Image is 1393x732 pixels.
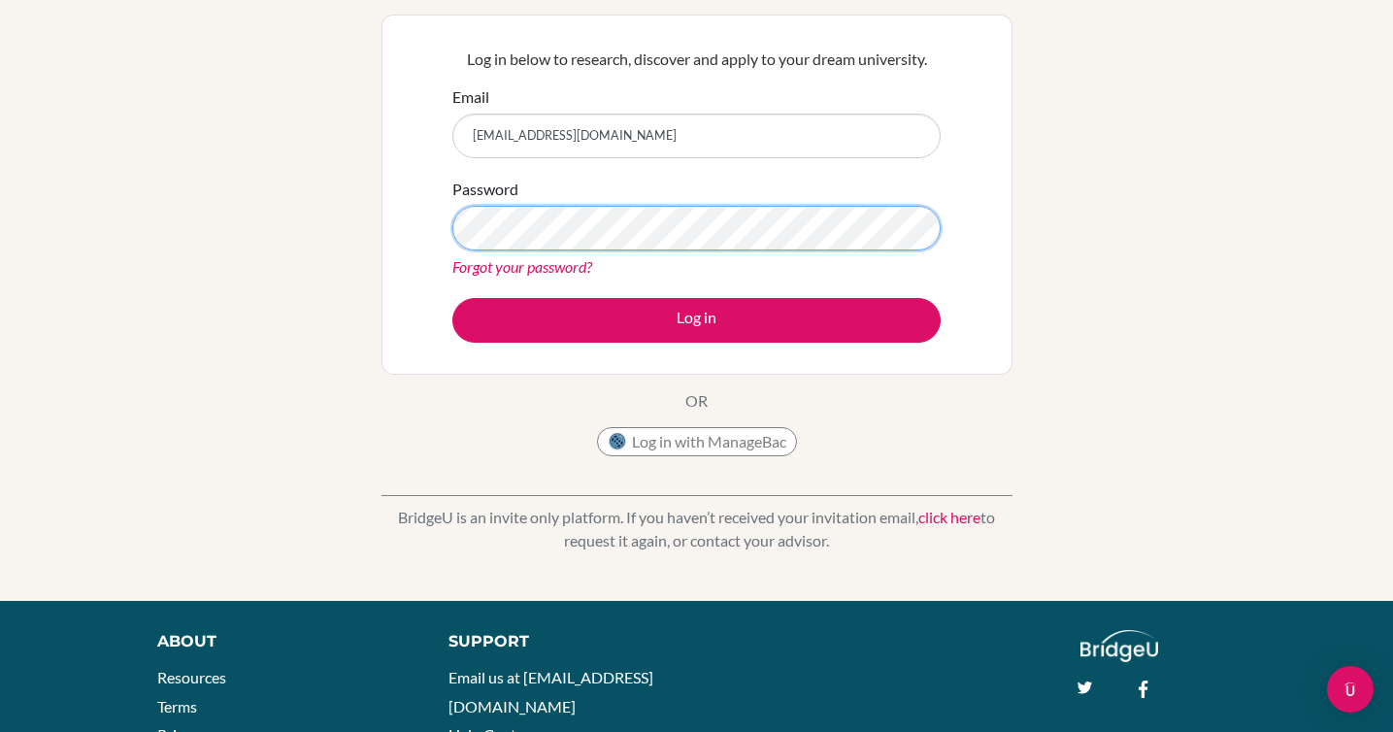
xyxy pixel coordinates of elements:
[381,506,1012,552] p: BridgeU is an invite only platform. If you haven’t received your invitation email, to request it ...
[157,630,405,653] div: About
[452,48,941,71] p: Log in below to research, discover and apply to your dream university.
[452,178,518,201] label: Password
[1080,630,1159,662] img: logo_white@2x-f4f0deed5e89b7ecb1c2cc34c3e3d731f90f0f143d5ea2071677605dd97b5244.png
[157,697,197,715] a: Terms
[685,389,708,413] p: OR
[448,668,653,715] a: Email us at [EMAIL_ADDRESS][DOMAIN_NAME]
[448,630,677,653] div: Support
[452,298,941,343] button: Log in
[452,257,592,276] a: Forgot your password?
[1327,666,1374,713] div: Open Intercom Messenger
[597,427,797,456] button: Log in with ManageBac
[452,85,489,109] label: Email
[157,668,226,686] a: Resources
[918,508,980,526] a: click here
